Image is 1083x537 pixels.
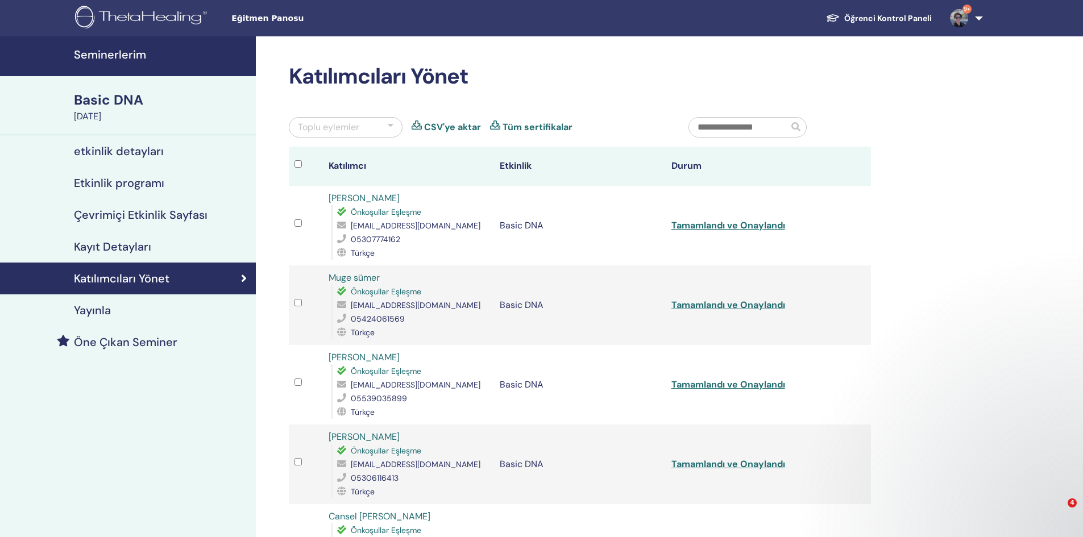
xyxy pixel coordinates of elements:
img: graduation-cap-white.svg [826,13,840,23]
h4: etkinlik detayları [74,144,164,158]
span: 05306116413 [351,473,399,483]
a: Tüm sertifikalar [503,120,572,134]
span: [EMAIL_ADDRESS][DOMAIN_NAME] [351,459,480,469]
span: 9+ [962,5,972,14]
td: Basic DNA [494,265,665,345]
a: Tamamlandı ve Onaylandı [671,458,785,470]
th: Katılımcı [323,147,494,186]
span: [EMAIL_ADDRESS][DOMAIN_NAME] [351,300,480,310]
span: Türkçe [351,486,375,497]
a: Öğrenci Kontrol Paneli [817,8,941,29]
span: Önkoşullar Eşleşme [351,286,421,297]
span: 05307774162 [351,234,400,244]
a: CSV'ye aktar [424,120,481,134]
a: Basic DNA[DATE] [67,90,256,123]
h4: Kayıt Detayları [74,240,151,253]
span: 05424061569 [351,314,405,324]
a: [PERSON_NAME] [329,192,400,204]
h4: Öne Çıkan Seminer [74,335,177,349]
h4: Katılımcıları Yönet [74,272,169,285]
span: Türkçe [351,327,375,338]
a: Tamamlandı ve Onaylandı [671,378,785,390]
iframe: Intercom live chat [1044,498,1072,526]
td: Basic DNA [494,345,665,424]
div: [DATE] [74,110,249,123]
td: Basic DNA [494,186,665,265]
h4: Yayınla [74,303,111,317]
a: [PERSON_NAME] [329,351,400,363]
span: Önkoşullar Eşleşme [351,207,421,217]
h4: Etkinlik programı [74,176,164,190]
span: Önkoşullar Eşleşme [351,525,421,535]
div: Basic DNA [74,90,249,110]
span: Türkçe [351,407,375,417]
a: Tamamlandı ve Onaylandı [671,299,785,311]
span: Eğitmen Panosu [231,13,402,24]
a: Muge sümer [329,272,380,284]
h4: Çevrimiçi Etkinlik Sayfası [74,208,208,222]
span: Önkoşullar Eşleşme [351,366,421,376]
a: [PERSON_NAME] [329,431,400,443]
span: 05539035899 [351,393,407,403]
img: default.jpg [950,9,968,27]
a: Cansel [PERSON_NAME] [329,510,430,522]
span: [EMAIL_ADDRESS][DOMAIN_NAME] [351,220,480,231]
div: Toplu eylemler [298,120,359,134]
span: Türkçe [351,248,375,258]
th: Etkinlik [494,147,665,186]
span: [EMAIL_ADDRESS][DOMAIN_NAME] [351,380,480,390]
h2: Katılımcıları Yönet [289,64,871,90]
span: 4 [1068,498,1077,507]
img: logo.png [75,6,211,31]
span: Önkoşullar Eşleşme [351,446,421,456]
th: Durum [666,147,837,186]
td: Basic DNA [494,424,665,504]
h4: Seminerlerim [74,48,249,61]
a: Tamamlandı ve Onaylandı [671,219,785,231]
